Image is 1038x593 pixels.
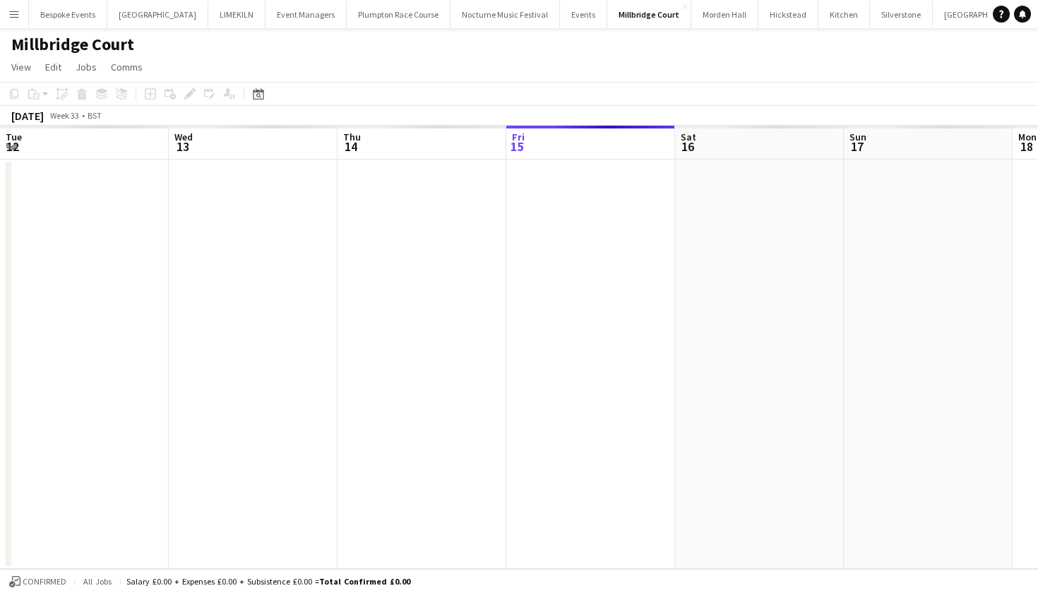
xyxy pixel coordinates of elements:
button: Event Managers [266,1,347,28]
span: Week 33 [47,110,82,121]
div: [DATE] [11,109,44,123]
button: Kitchen [818,1,870,28]
button: Events [560,1,607,28]
span: Thu [343,131,361,143]
button: Silverstone [870,1,933,28]
span: Jobs [76,61,97,73]
button: Confirmed [7,574,68,589]
button: Hickstead [758,1,818,28]
span: Total Confirmed £0.00 [319,576,410,587]
span: Sun [849,131,866,143]
button: [GEOGRAPHIC_DATA] [107,1,208,28]
span: Fri [512,131,525,143]
button: Bespoke Events [29,1,107,28]
span: 13 [172,138,193,155]
a: Edit [40,58,67,76]
span: Tue [6,131,22,143]
span: Confirmed [23,577,66,587]
span: Edit [45,61,61,73]
span: Mon [1018,131,1037,143]
span: Comms [111,61,143,73]
a: Comms [105,58,148,76]
span: 15 [510,138,525,155]
a: View [6,58,37,76]
span: 14 [341,138,361,155]
span: 16 [679,138,696,155]
h1: Millbridge Court [11,34,134,55]
button: Plumpton Race Course [347,1,451,28]
button: Nocturne Music Festival [451,1,560,28]
button: Millbridge Court [607,1,691,28]
a: Jobs [70,58,102,76]
button: [GEOGRAPHIC_DATA] [933,1,1034,28]
span: All jobs [80,576,114,587]
button: Morden Hall [691,1,758,28]
span: Wed [174,131,193,143]
span: View [11,61,31,73]
span: 17 [847,138,866,155]
span: 12 [4,138,22,155]
div: BST [88,110,102,121]
span: Sat [681,131,696,143]
button: LIMEKILN [208,1,266,28]
div: Salary £0.00 + Expenses £0.00 + Subsistence £0.00 = [126,576,410,587]
span: 18 [1016,138,1037,155]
